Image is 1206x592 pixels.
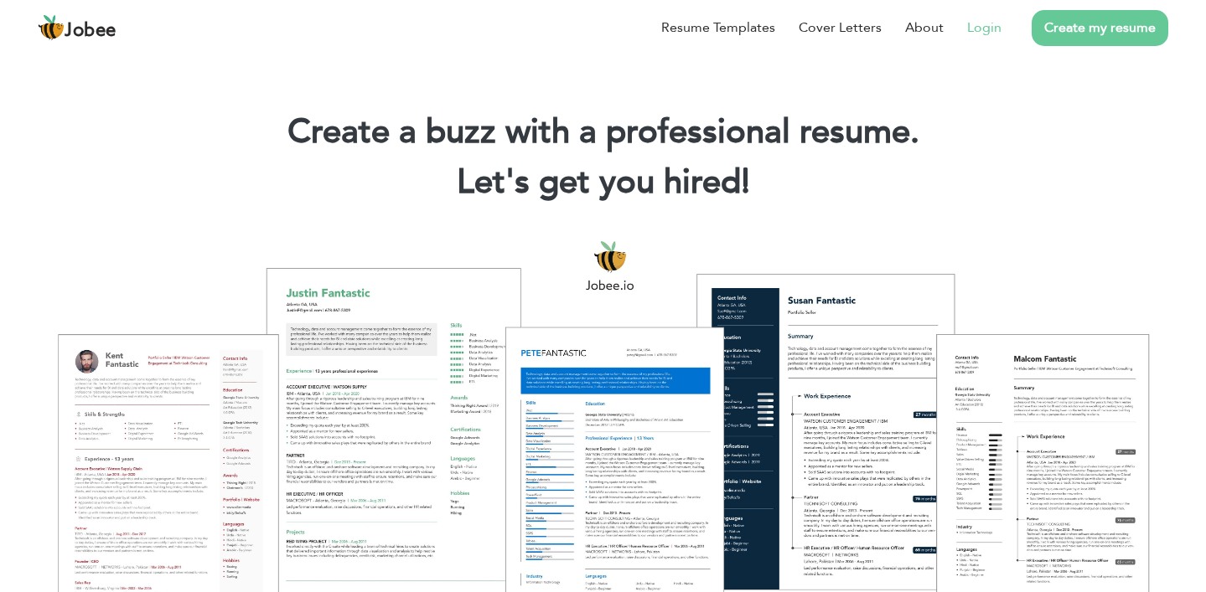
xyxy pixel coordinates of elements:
[661,18,775,38] a: Resume Templates
[65,22,116,40] span: Jobee
[742,159,749,205] span: |
[905,18,944,38] a: About
[539,159,750,205] span: get you hired!
[1032,10,1168,46] a: Create my resume
[799,18,882,38] a: Cover Letters
[25,111,1181,154] h1: Create a buzz with a professional resume.
[38,14,116,41] a: Jobee
[38,14,65,41] img: jobee.io
[25,161,1181,204] h2: Let's
[967,18,1002,38] a: Login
